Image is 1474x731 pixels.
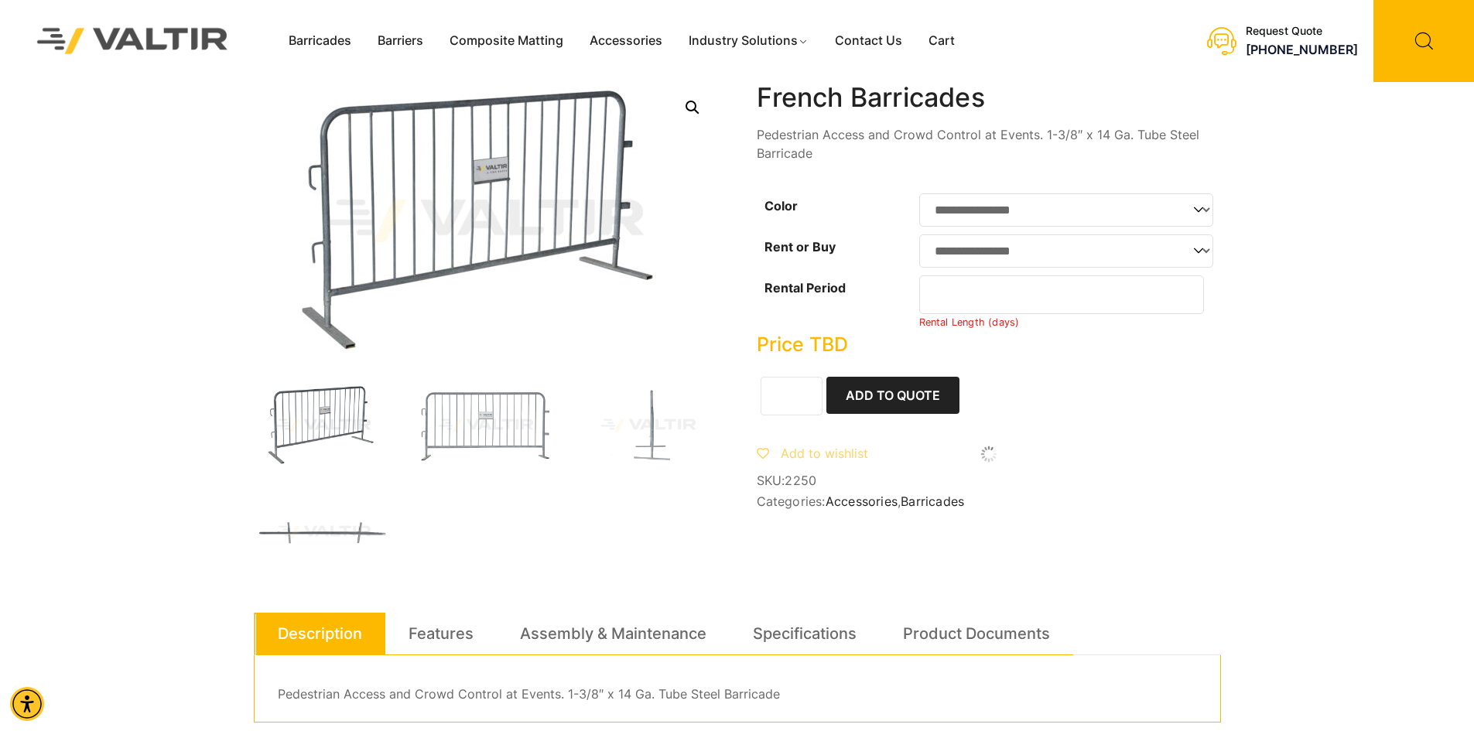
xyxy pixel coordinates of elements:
[757,272,919,333] th: Rental Period
[753,613,857,654] a: Specifications
[826,494,898,509] a: Accessories
[254,384,393,467] img: FrenchBar_3Q-1.jpg
[675,29,822,53] a: Industry Solutions
[903,613,1050,654] a: Product Documents
[757,333,848,356] bdi: Price TBD
[757,82,1221,114] h1: French Barricades
[10,687,44,721] div: Accessibility Menu
[764,198,798,213] label: Color
[275,29,364,53] a: Barricades
[764,239,836,254] label: Rent or Buy
[576,29,675,53] a: Accessories
[757,125,1221,162] p: Pedestrian Access and Crowd Control at Events. 1-3/8″ x 14 Ga. Tube Steel Barricade
[919,275,1205,314] input: Number
[826,377,959,414] button: Add to Quote
[579,384,718,467] img: A vertical metal stand with a base, designed for stability, shown against a plain background.
[1246,25,1358,38] div: Request Quote
[919,316,1020,328] small: Rental Length (days)
[409,613,474,654] a: Features
[785,473,816,488] span: 2250
[757,473,1221,488] span: SKU:
[520,613,706,654] a: Assembly & Maintenance
[278,683,1197,706] p: Pedestrian Access and Crowd Control at Events. 1-3/8″ x 14 Ga. Tube Steel Barricade
[679,94,706,121] a: Open this option
[822,29,915,53] a: Contact Us
[757,494,1221,509] span: Categories: ,
[901,494,964,509] a: Barricades
[416,384,556,467] img: A metallic crowd control barrier with vertical bars and a sign labeled "VALTIR" in the center.
[364,29,436,53] a: Barriers
[1246,42,1358,57] a: call (888) 496-3625
[436,29,576,53] a: Composite Matting
[761,377,822,415] input: Product quantity
[915,29,968,53] a: Cart
[278,613,362,654] a: Description
[254,490,393,574] img: A long, straight metal bar with two perpendicular extensions on either side, likely a tool or par...
[17,8,248,73] img: Valtir Rentals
